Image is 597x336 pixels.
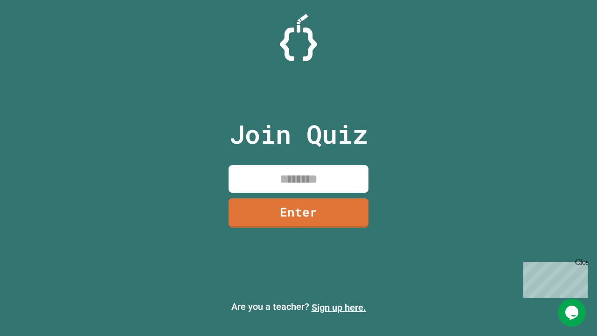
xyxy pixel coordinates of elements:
[229,198,368,228] a: Enter
[558,299,588,327] iframe: chat widget
[229,115,368,154] p: Join Quiz
[520,258,588,298] iframe: chat widget
[312,302,366,313] a: Sign up here.
[7,300,590,315] p: Are you a teacher?
[280,14,317,61] img: Logo.svg
[4,4,64,59] div: Chat with us now!Close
